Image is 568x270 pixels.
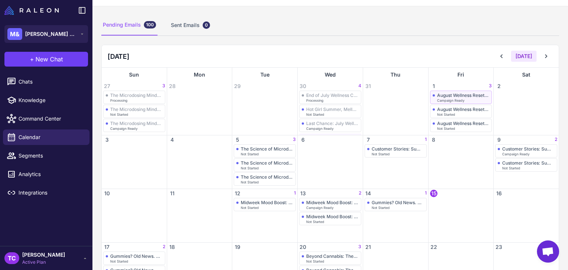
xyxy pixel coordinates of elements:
span: 2 [555,136,557,144]
a: Command Center [3,111,89,126]
div: Last Chance: July Wellness Reset [306,121,359,126]
span: 1 [430,82,437,90]
span: 1 [425,136,427,144]
span: 7 [365,136,372,144]
div: Tue [232,68,297,82]
span: Not Started [241,166,259,170]
span: Knowledge [18,96,84,104]
span: Processing [306,99,324,102]
div: Wed [298,68,363,82]
span: Not Started [502,166,520,170]
div: Gummies? Old News. Our Melts Kick in 3x Faster [110,253,163,259]
div: End of July Wellness Check-In [306,92,359,98]
span: 3 [162,82,165,90]
div: Midweek Mood Boost: 24-Hour Flash Sale [306,214,359,219]
div: The Microdosing Mindset: Intentional Wellness Guide [110,107,163,112]
a: Integrations [3,185,89,200]
span: Active Plan [22,259,65,266]
span: Campaign Ready [110,127,138,130]
span: Not Started [372,206,390,209]
span: Analytics [18,170,84,178]
span: 11 [169,190,176,197]
a: Chats [3,74,89,90]
div: The Science of Microdosing: How [PERSON_NAME] & [PERSON_NAME] Products Work [241,160,293,166]
span: 16 [495,190,503,197]
a: Analytics [3,166,89,182]
span: Calendar [18,133,84,141]
div: August Wellness Reset: Fresh Start Sale [437,107,490,112]
span: 20 [299,243,307,251]
button: +New Chat [4,52,88,67]
div: Sent Emails [169,15,212,36]
button: M&[PERSON_NAME] & [PERSON_NAME] [4,25,88,43]
div: Customer Stories: Summer Transformations [372,146,424,152]
span: 21 [365,243,372,251]
div: Pending Emails [101,15,158,36]
span: 2 [163,243,165,251]
div: Midweek Mood Boost: 24-Hour Flash Sale [241,200,293,205]
div: August Wellness Reset: Fresh Start Sale [437,121,490,126]
span: + [30,55,34,64]
div: Thu [363,68,428,82]
div: August Wellness Reset: Fresh Start Sale [437,92,490,98]
span: 28 [169,82,176,90]
span: Segments [18,152,84,160]
div: Hot Girl Summer, Mellow Mind: Your August Preview [306,107,359,112]
span: 4 [358,82,361,90]
div: M& [7,28,22,40]
span: 22 [430,243,437,251]
span: 29 [234,82,241,90]
span: Not Started [437,113,455,116]
span: 13 [299,190,307,197]
div: 0 [203,21,210,29]
span: 2 [495,82,503,90]
div: +1 [299,134,361,142]
span: 1 [425,190,427,197]
div: Beyond Cannabis: The [PERSON_NAME] [306,253,359,259]
span: [PERSON_NAME] [22,251,65,259]
div: Customer Stories: Summer Transformations [502,146,555,152]
span: 9 [495,136,503,144]
span: [PERSON_NAME] & [PERSON_NAME] [25,30,77,38]
div: The Science of Microdosing: How [PERSON_NAME] & [PERSON_NAME] Products Work [241,174,293,180]
span: 3 [103,136,111,144]
span: 18 [169,243,176,251]
div: Sat [494,68,559,82]
div: Midweek Mood Boost: 24-Hour Flash Sale [306,200,359,205]
span: 3 [293,136,296,144]
span: Campaign Ready [437,99,464,102]
a: Calendar [3,129,89,145]
span: Not Started [110,260,128,263]
span: Not Started [241,180,259,184]
span: Not Started [306,220,324,223]
a: Segments [3,148,89,163]
h2: [DATE] [108,51,129,61]
span: 2 [359,190,361,197]
span: 6 [299,136,307,144]
span: 12 [234,190,241,197]
a: Open chat [537,240,559,263]
span: 14 [365,190,372,197]
span: 1 [294,190,296,197]
span: Campaign Ready [502,152,530,156]
span: 5 [234,136,241,144]
span: 19 [234,243,241,251]
div: Mon [167,68,232,82]
span: 8 [430,136,437,144]
span: Integrations [18,189,84,197]
span: Not Started [306,260,324,263]
span: Chats [18,78,84,86]
div: Sun [102,68,167,82]
span: Not Started [241,152,259,156]
span: Campaign Ready [306,127,334,130]
div: TC [4,252,19,264]
a: Knowledge [3,92,89,108]
div: Gummies? Old News. Our Melts Kick in 3x Faster [372,200,424,205]
span: Not Started [306,113,324,116]
button: [DATE] [511,51,537,62]
span: Not Started [437,127,455,130]
span: 15 [430,190,437,197]
span: 27 [103,82,111,90]
div: The Science of Microdosing: How [PERSON_NAME] & [PERSON_NAME] Products Work [241,146,293,152]
span: New Chat [35,55,63,64]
